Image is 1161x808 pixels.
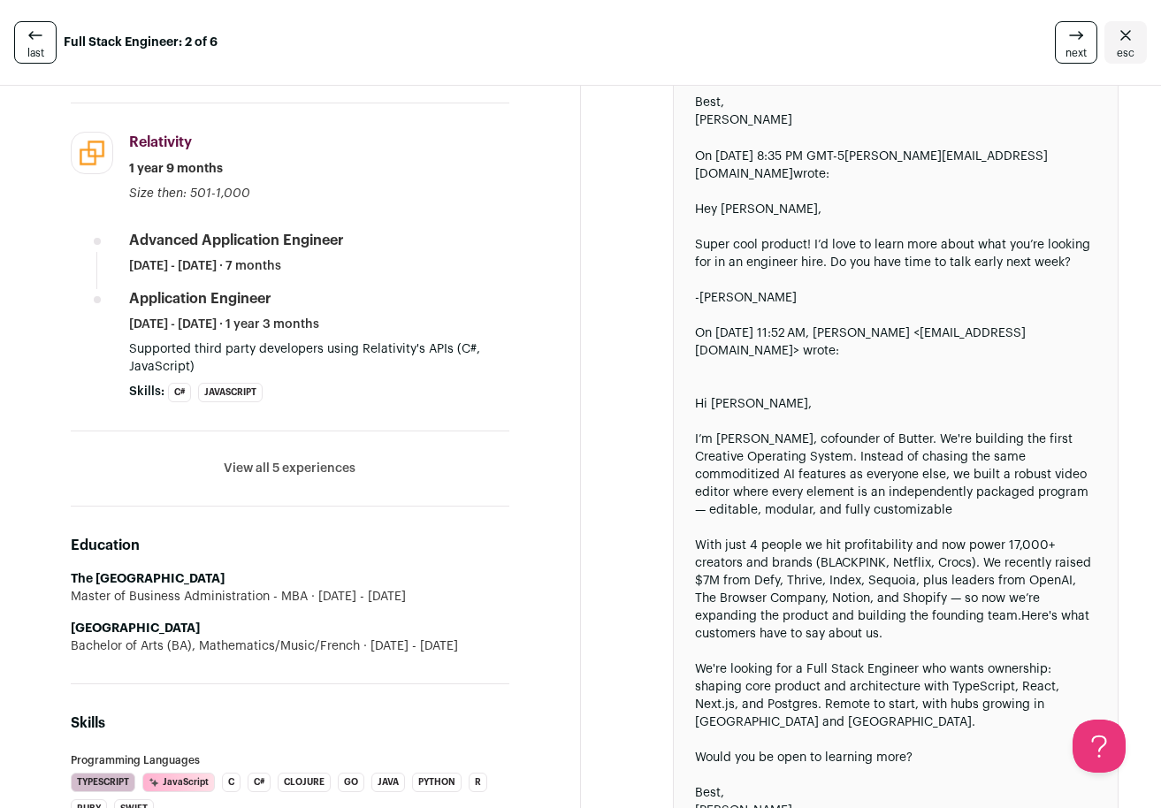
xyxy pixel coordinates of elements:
div: Would you be open to learning more? [695,749,1097,766]
span: last [27,46,44,60]
div: Bachelor of Arts (BA), Mathematics/Music/French [71,637,509,655]
span: Size then: 501-1,000 [129,187,250,200]
div: Master of Business Administration - MBA [71,588,509,606]
blockquote: On [DATE] 11:52 AM, [PERSON_NAME] < > wrote: [695,324,1097,377]
a: last [14,21,57,64]
div: I’m [PERSON_NAME], cofounder of Butter. We're building the first Creative Operating System. Inste... [695,431,1097,519]
div: Application Engineer [129,289,271,309]
li: Java [371,773,405,792]
div: -[PERSON_NAME] [695,289,1097,307]
span: Skills: [129,383,164,400]
li: JavaScript [142,773,215,792]
a: Close [1104,21,1147,64]
img: 414e20319363d0fbf90d0eea1f49c03bdb379bd2b7c596afca6e4e0cf94b17b8.png [72,133,112,173]
iframe: Help Scout Beacon - Open [1073,720,1126,773]
div: With just 4 people we hit profitability and now power 17,000+ creators and brands (BLACKPINK, Net... [695,537,1097,643]
strong: Full Stack Engineer: 2 of 6 [64,34,218,51]
li: C [222,773,241,792]
div: Best, [695,784,1097,802]
span: next [1066,46,1087,60]
img: Sent from Front [695,129,696,130]
p: Supported third party developers using Relativity's APIs (C#, JavaScript) [129,340,509,376]
strong: The [GEOGRAPHIC_DATA] [71,573,225,585]
button: View all 5 experiences [224,460,355,477]
div: Best, [695,94,1097,111]
h3: Programming Languages [71,755,509,766]
h2: Education [71,535,509,556]
h2: Skills [71,713,509,734]
li: TypeScript [71,773,135,792]
div: Hi [PERSON_NAME], [695,395,1097,413]
strong: [GEOGRAPHIC_DATA] [71,622,200,635]
li: Clojure [278,773,331,792]
li: JavaScript [198,383,263,402]
li: C# [168,383,191,402]
span: [DATE] - [DATE] [360,637,458,655]
span: [DATE] - [DATE] · 1 year 3 months [129,316,319,333]
span: Relativity [129,135,192,149]
li: C# [248,773,271,792]
a: next [1055,21,1097,64]
span: 1 year 9 months [129,160,223,178]
span: [DATE] - [DATE] · 7 months [129,257,281,275]
span: esc [1117,46,1134,60]
div: We're looking for a Full Stack Engineer who wants ownership: shaping core product and architectur... [695,660,1097,731]
div: Advanced Application Engineer [129,231,344,250]
div: [PERSON_NAME] [695,111,1097,129]
li: Go [338,773,364,792]
li: Python [412,773,462,792]
span: [DATE] - [DATE] [308,588,406,606]
div: Super cool product! I’d love to learn more about what you’re looking for in an engineer hire. Do ... [695,236,1097,271]
li: R [469,773,487,792]
a: [PERSON_NAME][EMAIL_ADDRESS][DOMAIN_NAME] [695,150,1048,180]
